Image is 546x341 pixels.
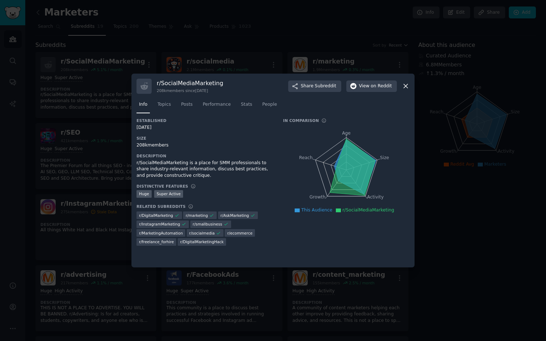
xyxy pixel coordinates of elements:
span: Posts [181,101,192,108]
div: 208k members since [DATE] [157,88,223,93]
tspan: Reach [299,155,313,160]
a: Performance [200,99,233,114]
span: r/ InstagramMarketing [139,222,180,227]
span: r/ smallbusiness [193,222,222,227]
div: Super Active [154,190,183,198]
div: 208k members [136,142,273,149]
div: Huge [136,190,152,198]
span: Topics [157,101,171,108]
tspan: Age [342,131,351,136]
span: View [359,83,392,89]
h3: In Comparison [283,118,319,123]
span: People [262,101,277,108]
span: r/ AskMarketing [221,213,249,218]
span: r/ marketing [186,213,208,218]
a: People [260,99,279,114]
span: Share [301,83,336,89]
tspan: Activity [367,194,384,200]
div: [DATE] [136,124,273,131]
span: Subreddit [315,83,336,89]
h3: Distinctive Features [136,184,188,189]
span: r/SocialMediaMarketing [342,207,394,213]
h3: Description [136,153,273,158]
span: Info [139,101,147,108]
h3: r/ SocialMediaMarketing [157,79,223,87]
span: Stats [241,101,252,108]
span: on Reddit [371,83,392,89]
tspan: Growth [309,194,325,200]
span: r/ DigitalMarketingHack [180,239,224,244]
a: Stats [238,99,255,114]
div: r/SocialMediaMarketing is a place for SMM professionals to share industry-relevant information, d... [136,160,273,179]
h3: Size [136,136,273,141]
a: Posts [178,99,195,114]
span: r/ DigitalMarketing [139,213,173,218]
a: Topics [155,99,173,114]
button: ShareSubreddit [288,80,341,92]
h3: Established [136,118,273,123]
tspan: Size [380,155,389,160]
h3: Related Subreddits [136,204,186,209]
span: Performance [203,101,231,108]
span: r/ MarketingAutomation [139,231,183,236]
span: r/ freelance_forhire [139,239,174,244]
span: r/ ecommerce [227,231,252,236]
span: This Audience [301,207,332,213]
span: r/ socialmedia [189,231,215,236]
a: Info [136,99,150,114]
button: Viewon Reddit [346,80,397,92]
